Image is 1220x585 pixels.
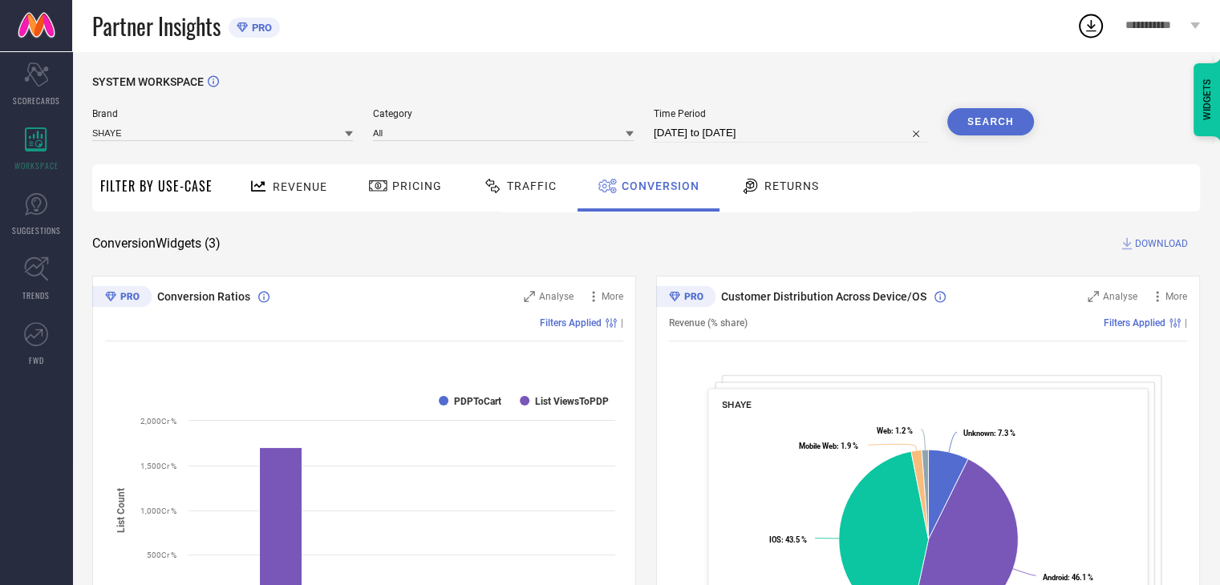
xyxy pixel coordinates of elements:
text: : 1.9 % [799,442,858,450]
span: Revenue (% share) [669,317,748,329]
button: Search [947,108,1034,135]
span: Brand [92,108,353,119]
span: Analyse [539,291,574,302]
span: Conversion [622,180,699,192]
text: List ViewsToPDP [535,396,609,407]
input: Select time period [654,123,927,143]
text: 500Cr % [147,551,176,559]
text: : 1.2 % [876,426,912,435]
text: 1,000Cr % [140,506,176,515]
span: More [602,291,623,302]
div: Premium [656,286,715,310]
span: Analyse [1103,291,1137,302]
span: Filters Applied [540,317,602,329]
tspan: Android [1043,572,1068,581]
tspan: IOS [769,535,781,544]
span: WORKSPACE [14,159,59,171]
text: 1,500Cr % [140,462,176,470]
span: | [621,317,623,329]
text: PDPToCart [454,396,501,407]
span: | [1185,317,1187,329]
span: Pricing [392,180,442,192]
div: Premium [92,286,152,310]
span: Returns [764,180,819,192]
span: Conversion Widgets ( 3 ) [92,236,221,252]
tspan: List Count [116,487,127,532]
tspan: Unknown [963,429,994,438]
tspan: Mobile Web [799,442,837,450]
text: 2,000Cr % [140,417,176,426]
svg: Zoom [1088,291,1099,302]
span: SYSTEM WORKSPACE [92,75,204,88]
span: DOWNLOAD [1135,236,1188,252]
text: : 43.5 % [769,535,807,544]
span: SCORECARDS [13,95,60,107]
span: PRO [248,22,272,34]
text: : 46.1 % [1043,572,1093,581]
tspan: Web [876,426,890,435]
span: Category [373,108,634,119]
span: Time Period [654,108,927,119]
span: FWD [29,354,44,366]
span: Revenue [273,180,327,193]
span: SUGGESTIONS [12,224,61,236]
span: Partner Insights [92,10,221,42]
svg: Zoom [524,291,535,302]
span: SHAYE [722,399,752,410]
span: More [1165,291,1187,302]
span: Customer Distribution Across Device/OS [721,290,926,303]
div: Open download list [1076,11,1105,40]
span: Traffic [507,180,557,192]
text: : 7.3 % [963,429,1015,438]
span: Filters Applied [1104,317,1165,329]
span: Filter By Use-Case [100,176,213,196]
span: Conversion Ratios [157,290,250,303]
span: TRENDS [22,289,50,301]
